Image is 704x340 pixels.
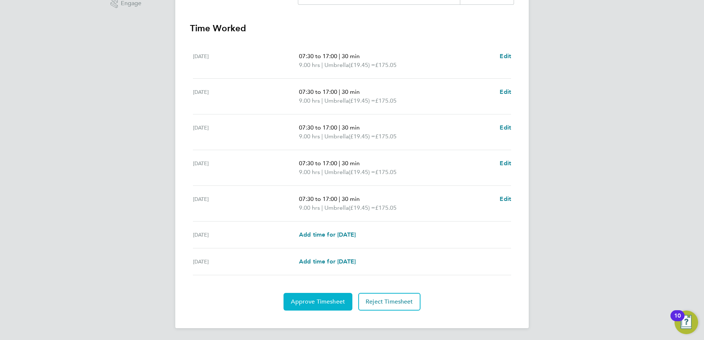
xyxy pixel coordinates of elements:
span: Reject Timesheet [366,298,413,305]
div: [DATE] [193,195,299,212]
span: 30 min [342,195,360,202]
button: Reject Timesheet [358,293,420,311]
span: 9.00 hrs [299,169,320,176]
span: Edit [500,195,511,202]
span: 9.00 hrs [299,133,320,140]
span: | [321,61,323,68]
span: 30 min [342,160,360,167]
a: Edit [500,159,511,168]
span: 07:30 to 17:00 [299,53,337,60]
span: (£19.45) = [349,61,375,68]
span: Edit [500,160,511,167]
span: Umbrella [324,203,349,212]
span: (£19.45) = [349,204,375,211]
div: [DATE] [193,88,299,105]
button: Approve Timesheet [284,293,352,311]
div: [DATE] [193,123,299,141]
span: 07:30 to 17:00 [299,195,337,202]
span: Approve Timesheet [291,298,345,305]
span: £175.05 [375,204,397,211]
span: 30 min [342,124,360,131]
span: £175.05 [375,61,397,68]
h3: Time Worked [190,22,514,34]
a: Add time for [DATE] [299,257,356,266]
div: 10 [674,316,681,325]
span: Umbrella [324,132,349,141]
span: 30 min [342,88,360,95]
span: (£19.45) = [349,133,375,140]
button: Open Resource Center, 10 new notifications [675,311,698,334]
div: [DATE] [193,230,299,239]
span: Edit [500,124,511,131]
span: | [339,124,340,131]
div: [DATE] [193,52,299,70]
a: Edit [500,88,511,96]
span: 9.00 hrs [299,204,320,211]
a: Edit [500,123,511,132]
span: £175.05 [375,97,397,104]
span: 07:30 to 17:00 [299,160,337,167]
span: 9.00 hrs [299,97,320,104]
span: Umbrella [324,96,349,105]
span: | [321,204,323,211]
span: Umbrella [324,168,349,177]
span: 07:30 to 17:00 [299,124,337,131]
span: (£19.45) = [349,97,375,104]
a: Edit [500,195,511,203]
div: [DATE] [193,159,299,177]
span: Add time for [DATE] [299,258,356,265]
span: Edit [500,88,511,95]
a: Add time for [DATE] [299,230,356,239]
span: 07:30 to 17:00 [299,88,337,95]
a: Edit [500,52,511,61]
span: 30 min [342,53,360,60]
span: | [339,88,340,95]
span: Engage [121,0,141,7]
span: Umbrella [324,61,349,70]
span: £175.05 [375,133,397,140]
span: | [321,97,323,104]
span: | [339,160,340,167]
span: | [339,195,340,202]
span: (£19.45) = [349,169,375,176]
span: £175.05 [375,169,397,176]
span: Edit [500,53,511,60]
span: | [339,53,340,60]
span: 9.00 hrs [299,61,320,68]
span: | [321,169,323,176]
div: [DATE] [193,257,299,266]
span: | [321,133,323,140]
span: Add time for [DATE] [299,231,356,238]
